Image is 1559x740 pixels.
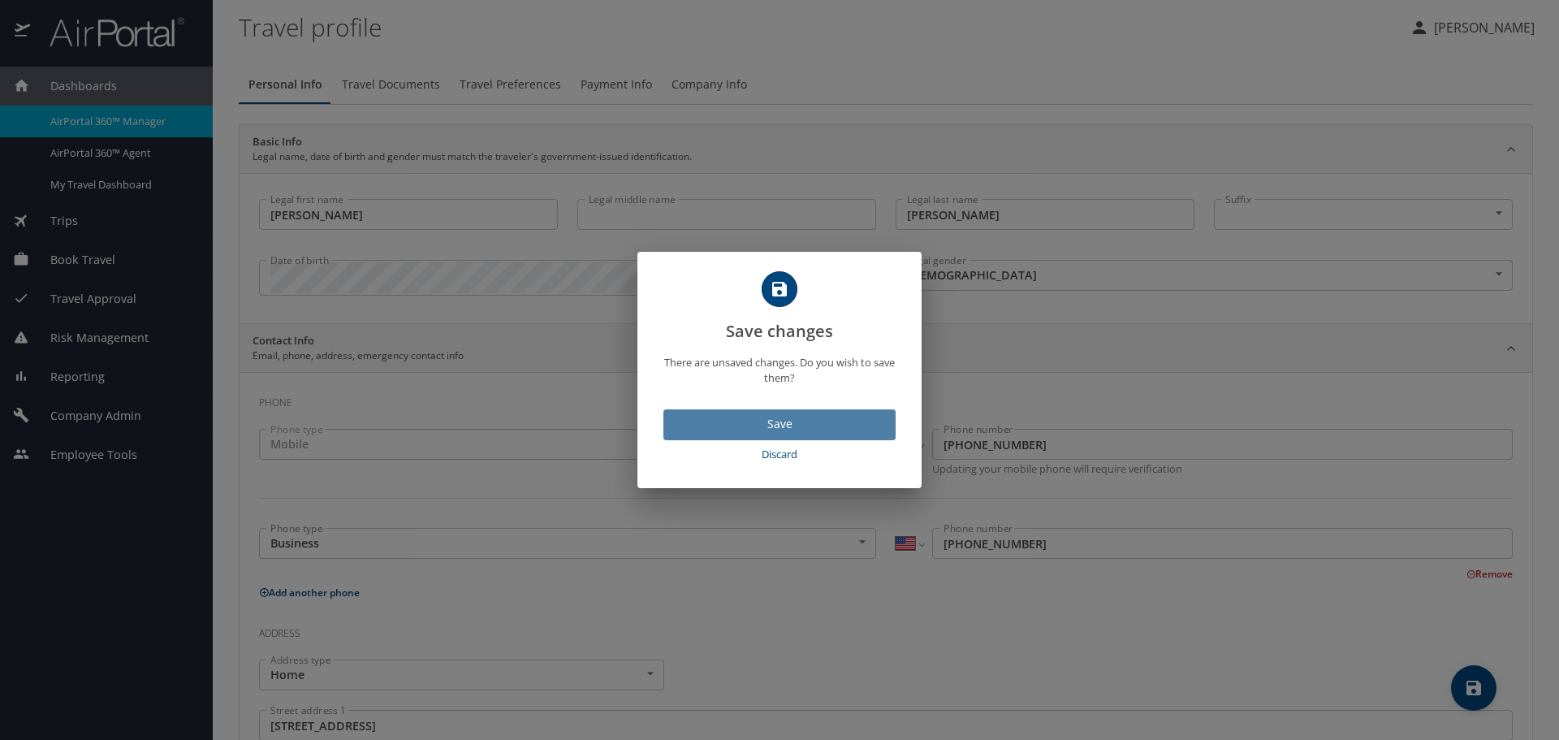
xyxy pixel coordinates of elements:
[657,271,902,344] h2: Save changes
[657,355,902,386] p: There are unsaved changes. Do you wish to save them?
[663,440,896,469] button: Discard
[670,445,889,464] span: Discard
[676,414,883,435] span: Save
[663,409,896,441] button: Save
